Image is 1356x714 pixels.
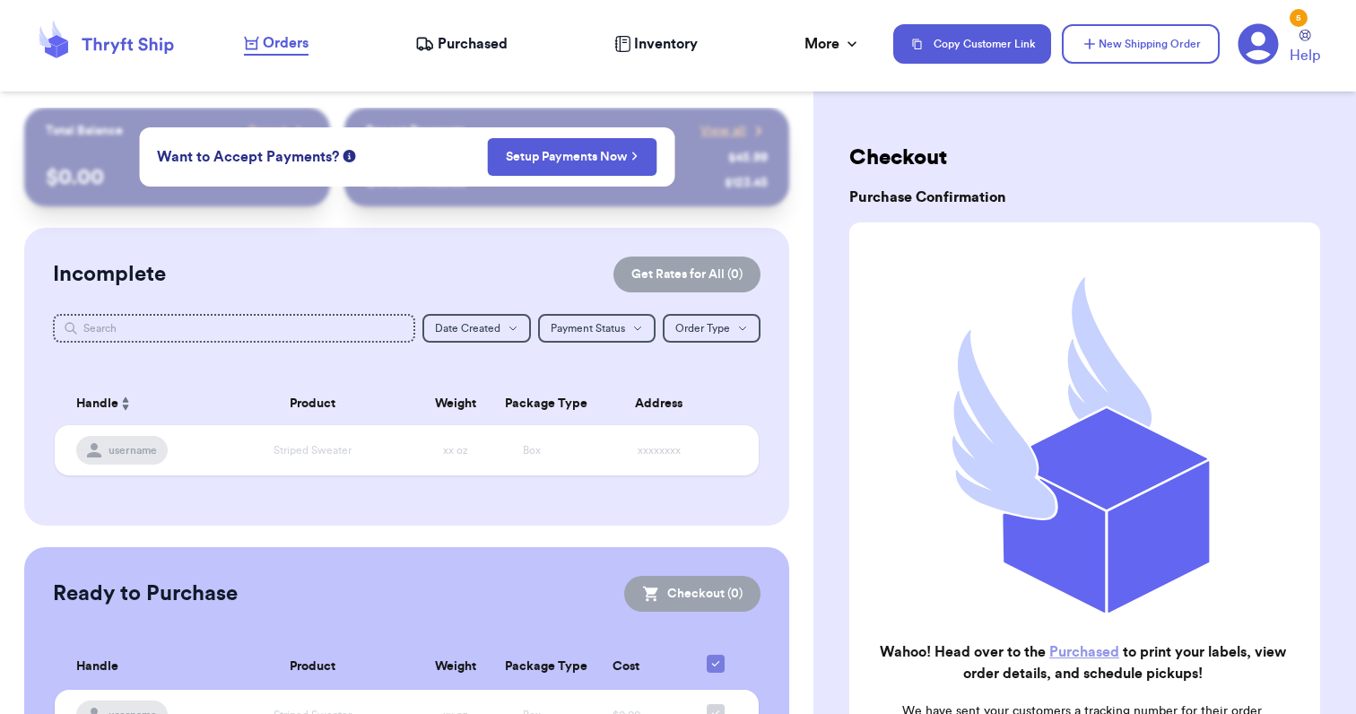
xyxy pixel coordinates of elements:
button: Copy Customer Link [893,24,1051,64]
span: Striped Sweater [274,445,352,456]
span: username [109,443,157,457]
a: View all [700,122,768,140]
th: Package Type [494,644,569,690]
span: Date Created [435,323,500,334]
button: Date Created [422,314,531,343]
p: $ 0.00 [46,163,309,192]
button: Checkout (0) [624,576,761,612]
th: Product [206,644,418,690]
p: Total Balance [46,122,123,140]
h2: Wahoo! Head over to the to print your labels, view order details, and schedule pickups! [864,641,1302,684]
input: Search [53,314,415,343]
span: Orders [263,32,309,54]
th: Cost [569,644,683,690]
h2: Incomplete [53,260,166,289]
a: 5 [1238,23,1279,65]
span: Order Type [675,323,730,334]
span: Handle [76,657,118,676]
th: Weight [418,382,493,425]
a: Payout [248,122,309,140]
span: Box [523,445,541,456]
span: Inventory [634,33,698,55]
a: Inventory [614,33,698,55]
span: Purchased [438,33,508,55]
h3: Purchase Confirmation [849,187,1320,208]
a: Orders [244,32,309,56]
span: Payment Status [551,323,625,334]
h2: Checkout [849,144,1320,172]
span: Handle [76,395,118,414]
div: $ 45.99 [728,149,768,167]
button: New Shipping Order [1062,24,1220,64]
div: More [804,33,861,55]
button: Get Rates for All (0) [613,257,761,292]
p: Recent Payments [366,122,465,140]
span: Help [1290,45,1320,66]
th: Address [569,382,759,425]
th: Package Type [494,382,569,425]
h2: Ready to Purchase [53,579,238,608]
button: Setup Payments Now [487,138,656,176]
a: Purchased [1049,645,1119,659]
span: Want to Accept Payments? [157,146,339,168]
span: xx oz [443,445,468,456]
th: Product [206,382,418,425]
div: 5 [1290,9,1308,27]
button: Sort ascending [118,393,133,414]
button: Payment Status [538,314,656,343]
th: Weight [418,644,493,690]
a: Purchased [415,33,508,55]
a: Setup Payments Now [506,148,638,166]
button: Order Type [663,314,761,343]
span: View all [700,122,746,140]
span: Payout [248,122,287,140]
span: xxxxxxxx [638,445,681,456]
a: Help [1290,30,1320,66]
div: $ 123.45 [725,174,768,192]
